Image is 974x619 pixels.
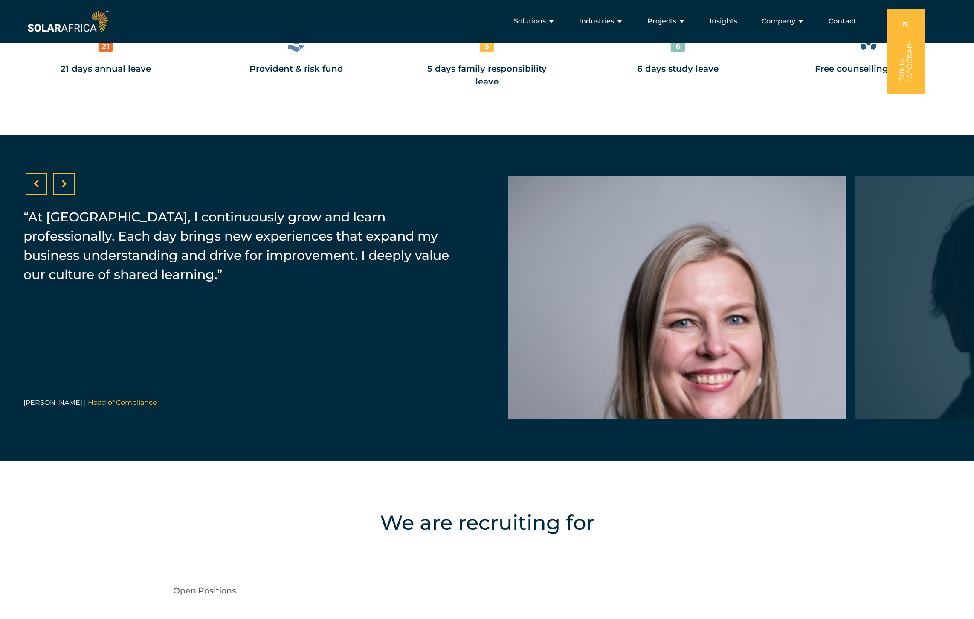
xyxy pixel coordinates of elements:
span: [PERSON_NAME] | [23,398,86,407]
div: Provident & risk fund [233,62,359,75]
div: 21 days annual leave [43,62,169,75]
h2: Open Positions [173,576,801,610]
span: Solutions [514,16,546,26]
span: Industries [579,16,614,26]
div: 5 days family responsibility leave [424,62,550,88]
span: Head of Compliance [88,398,157,407]
div: Menu Toggle [111,13,863,30]
nav: Menu [111,13,863,30]
span: Projects [647,16,676,26]
a: Contact [829,16,856,26]
div: 6 days study leave [615,62,741,75]
h4: We are recruiting for [38,508,936,538]
div: Free counselling benefit [805,62,931,75]
a: Insights [710,16,737,26]
p: “At [GEOGRAPHIC_DATA], I continuously grow and learn professionally. Each day brings new experien... [23,207,466,284]
span: Company [762,16,795,26]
